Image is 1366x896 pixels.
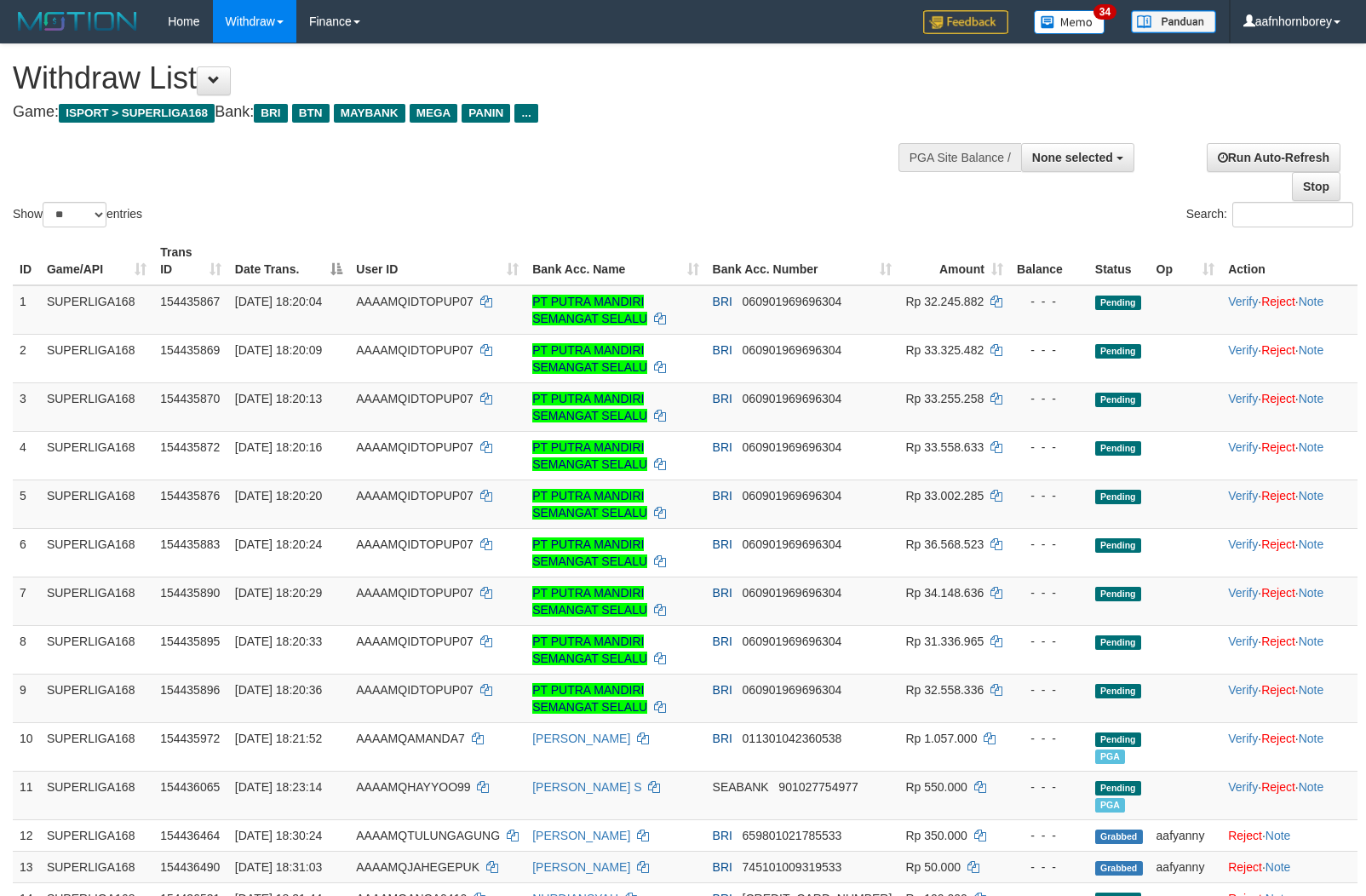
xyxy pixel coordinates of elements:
span: AAAAMQIDTOPUP07 [356,440,473,454]
span: Rp 550.000 [905,780,967,794]
span: Grabbed [1095,830,1143,844]
a: Verify [1228,392,1258,405]
span: BRI [713,683,732,697]
span: 154435867 [160,295,220,308]
td: aafyanny [1150,819,1222,851]
span: PANIN [462,104,510,123]
td: 9 [13,674,40,722]
span: Pending [1095,684,1141,698]
th: Date Trans.: activate to sort column descending [228,237,349,285]
div: - - - [1017,342,1082,359]
a: Note [1299,780,1324,794]
div: - - - [1017,730,1082,747]
a: Verify [1228,489,1258,503]
td: · · [1221,674,1357,722]
span: AAAAMQAMANDA7 [356,732,465,745]
a: Verify [1228,586,1258,600]
a: Reject [1261,683,1295,697]
span: AAAAMQHAYYOO99 [356,780,470,794]
input: Search: [1232,202,1353,227]
span: [DATE] 18:20:16 [235,440,322,454]
span: BRI [254,104,287,123]
span: 34 [1093,4,1116,20]
span: AAAAMQIDTOPUP07 [356,295,473,308]
td: 7 [13,577,40,625]
span: BRI [713,295,732,308]
td: 6 [13,528,40,577]
td: 3 [13,382,40,431]
a: Verify [1228,440,1258,454]
img: MOTION_logo.png [13,9,142,34]
a: [PERSON_NAME] [532,860,630,874]
span: SEABANK [713,780,769,794]
span: Pending [1095,635,1141,650]
a: Run Auto-Refresh [1207,143,1340,172]
span: [DATE] 18:20:04 [235,295,322,308]
span: Pending [1095,441,1141,456]
span: Copy 060901969696304 to clipboard [743,683,842,697]
span: AAAAMQIDTOPUP07 [356,586,473,600]
div: - - - [1017,827,1082,844]
a: Note [1299,586,1324,600]
a: Reject [1261,392,1295,405]
span: Pending [1095,781,1141,795]
span: 154436464 [160,829,220,842]
th: Trans ID: activate to sort column ascending [153,237,228,285]
td: · · [1221,382,1357,431]
a: PT PUTRA MANDIRI SEMANGAT SELALU [532,635,647,665]
a: Note [1299,683,1324,697]
th: Status [1088,237,1150,285]
td: 8 [13,625,40,674]
span: Pending [1095,587,1141,601]
span: Marked by aafsengchandara [1095,798,1125,813]
a: Reject [1261,780,1295,794]
span: Copy 060901969696304 to clipboard [743,489,842,503]
a: Verify [1228,537,1258,551]
span: Copy 060901969696304 to clipboard [743,635,842,648]
a: Reject [1228,860,1262,874]
td: SUPERLIGA168 [40,382,153,431]
td: SUPERLIGA168 [40,851,153,882]
td: SUPERLIGA168 [40,674,153,722]
span: Copy 060901969696304 to clipboard [743,392,842,405]
th: Game/API: activate to sort column ascending [40,237,153,285]
div: - - - [1017,390,1082,407]
span: [DATE] 18:23:14 [235,780,322,794]
h4: Game: Bank: [13,104,893,121]
span: Rp 33.255.258 [905,392,984,405]
span: None selected [1032,151,1113,164]
a: Reject [1261,343,1295,357]
span: [DATE] 18:20:36 [235,683,322,697]
a: Verify [1228,343,1258,357]
span: AAAAMQIDTOPUP07 [356,392,473,405]
span: [DATE] 18:20:24 [235,537,322,551]
span: Rp 33.558.633 [905,440,984,454]
td: SUPERLIGA168 [40,285,153,335]
span: 154435869 [160,343,220,357]
td: · · [1221,625,1357,674]
span: BRI [713,635,732,648]
td: SUPERLIGA168 [40,431,153,480]
span: Pending [1095,538,1141,553]
label: Search: [1186,202,1353,227]
span: MEGA [410,104,458,123]
span: Rp 50.000 [905,860,961,874]
a: Note [1299,343,1324,357]
span: [DATE] 18:20:09 [235,343,322,357]
a: Stop [1292,172,1340,201]
td: 1 [13,285,40,335]
td: · · [1221,285,1357,335]
span: 154435872 [160,440,220,454]
a: Verify [1228,780,1258,794]
span: Pending [1095,344,1141,359]
span: Rp 1.057.000 [905,732,977,745]
span: ISPORT > SUPERLIGA168 [59,104,215,123]
select: Showentries [43,202,106,227]
button: None selected [1021,143,1134,172]
span: 154435876 [160,489,220,503]
th: Bank Acc. Name: activate to sort column ascending [525,237,705,285]
a: Note [1299,440,1324,454]
span: [DATE] 18:21:52 [235,732,322,745]
td: 4 [13,431,40,480]
span: AAAAMQIDTOPUP07 [356,635,473,648]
